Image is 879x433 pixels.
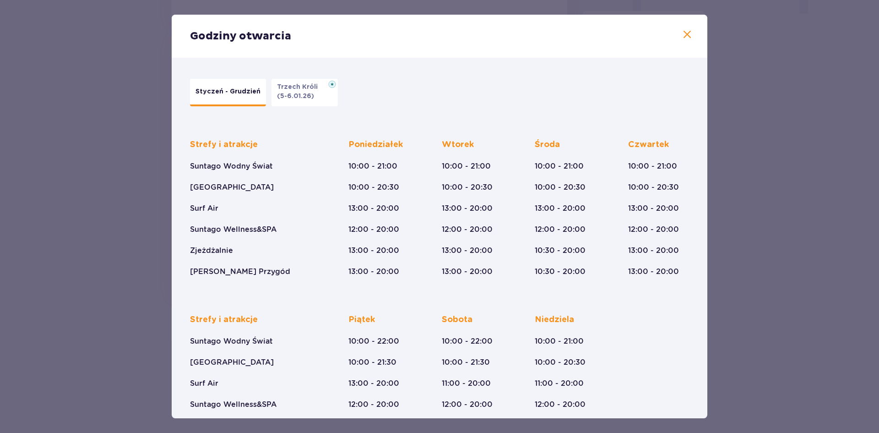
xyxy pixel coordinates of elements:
[535,225,586,235] p: 12:00 - 20:00
[348,378,399,389] p: 13:00 - 20:00
[442,400,493,410] p: 12:00 - 20:00
[535,357,586,367] p: 10:00 - 20:30
[190,139,258,150] p: Strefy i atrakcje
[442,182,493,192] p: 10:00 - 20:30
[190,203,218,214] p: Surf Air
[442,203,493,214] p: 13:00 - 20:00
[628,246,679,256] p: 13:00 - 20:00
[190,225,277,235] p: Suntago Wellness&SPA
[348,400,399,410] p: 12:00 - 20:00
[442,357,490,367] p: 10:00 - 21:30
[348,203,399,214] p: 13:00 - 20:00
[535,246,586,256] p: 10:30 - 20:00
[442,246,493,256] p: 13:00 - 20:00
[190,357,274,367] p: [GEOGRAPHIC_DATA]
[442,378,491,389] p: 11:00 - 20:00
[535,336,584,346] p: 10:00 - 21:00
[348,225,399,235] p: 12:00 - 20:00
[190,161,273,171] p: Suntago Wodny Świat
[535,139,560,150] p: Środa
[190,246,233,256] p: Zjeżdżalnie
[628,161,677,171] p: 10:00 - 21:00
[628,267,679,277] p: 13:00 - 20:00
[195,87,260,96] p: Styczeń - Grudzień
[628,182,679,192] p: 10:00 - 20:30
[535,378,584,389] p: 11:00 - 20:00
[535,182,586,192] p: 10:00 - 20:30
[442,314,472,325] p: Sobota
[190,378,218,389] p: Surf Air
[628,203,679,214] p: 13:00 - 20:00
[535,400,586,410] p: 12:00 - 20:00
[190,267,290,277] p: [PERSON_NAME] Przygód
[535,267,586,277] p: 10:30 - 20:00
[442,336,493,346] p: 10:00 - 22:00
[190,314,258,325] p: Strefy i atrakcje
[535,203,586,214] p: 13:00 - 20:00
[442,161,491,171] p: 10:00 - 21:00
[535,314,574,325] p: Niedziela
[535,161,584,171] p: 10:00 - 21:00
[348,161,397,171] p: 10:00 - 21:00
[190,79,266,106] button: Styczeń - Grudzień
[442,225,493,235] p: 12:00 - 20:00
[190,182,274,192] p: [GEOGRAPHIC_DATA]
[348,182,399,192] p: 10:00 - 20:30
[190,29,291,43] p: Godziny otwarcia
[442,139,474,150] p: Wtorek
[190,336,273,346] p: Suntago Wodny Świat
[277,82,323,92] p: Trzech Króli
[348,267,399,277] p: 13:00 - 20:00
[628,225,679,235] p: 12:00 - 20:00
[190,400,277,410] p: Suntago Wellness&SPA
[271,79,338,106] button: Trzech Króli(5-6.01.26)
[442,267,493,277] p: 13:00 - 20:00
[348,357,396,367] p: 10:00 - 21:30
[277,92,314,101] p: (5-6.01.26)
[348,246,399,256] p: 13:00 - 20:00
[628,139,669,150] p: Czwartek
[348,139,403,150] p: Poniedziałek
[348,336,399,346] p: 10:00 - 22:00
[348,314,375,325] p: Piątek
